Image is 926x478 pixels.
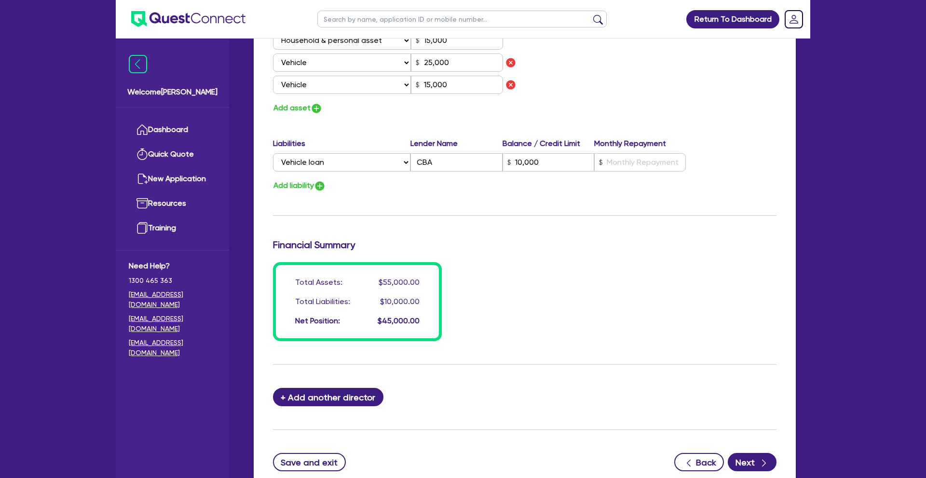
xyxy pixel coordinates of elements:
button: Save and exit [273,453,346,471]
div: Total Liabilities: [295,296,350,307]
img: quick-quote [136,148,148,160]
input: Value [411,31,503,50]
img: icon remove asset liability [505,57,517,68]
span: $55,000.00 [379,278,420,287]
img: icon-add [314,180,326,192]
span: $10,000.00 [380,297,420,306]
input: Value [411,53,503,72]
div: Net Position: [295,315,340,327]
label: Liabilities [273,138,410,149]
span: Need Help? [129,260,216,272]
input: Monthly Repayment [594,153,686,172]
label: Balance / Credit Limit [503,138,594,149]
a: Dropdown toggle [781,7,806,32]
a: Return To Dashboard [686,10,779,28]
img: icon remove asset liability [505,79,517,91]
a: Resources [129,191,216,216]
input: Lender Name [410,153,502,172]
a: [EMAIL_ADDRESS][DOMAIN_NAME] [129,290,216,310]
a: [EMAIL_ADDRESS][DOMAIN_NAME] [129,338,216,358]
span: Welcome [PERSON_NAME] [127,86,218,98]
a: Quick Quote [129,142,216,167]
button: + Add another director [273,388,383,406]
a: Dashboard [129,118,216,142]
img: icon-add [311,103,322,114]
button: Next [728,453,776,471]
label: Monthly Repayment [594,138,686,149]
img: resources [136,198,148,209]
img: training [136,222,148,234]
span: $45,000.00 [378,316,420,325]
img: icon-menu-close [129,55,147,73]
a: New Application [129,167,216,191]
h3: Financial Summary [273,239,776,251]
button: Add liability [273,179,326,192]
a: Training [129,216,216,240]
input: Search by name, application ID or mobile number... [317,11,607,27]
img: new-application [136,173,148,185]
img: quest-connect-logo-blue [131,11,245,27]
label: Lender Name [410,138,502,149]
a: [EMAIL_ADDRESS][DOMAIN_NAME] [129,314,216,334]
span: 1300 465 363 [129,276,216,286]
input: Balance / Credit Limit [503,153,594,172]
button: Add asset [273,102,323,115]
input: Value [411,76,503,94]
div: Total Assets: [295,277,342,288]
button: Back [674,453,724,471]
